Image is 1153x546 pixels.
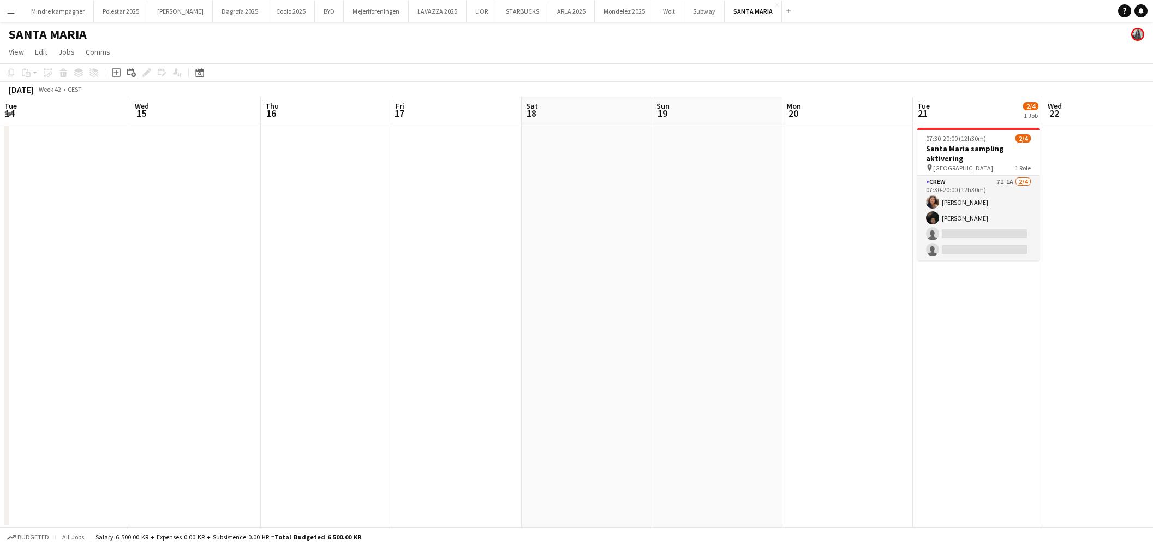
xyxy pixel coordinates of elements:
[17,533,49,541] span: Budgeted
[86,47,110,57] span: Comms
[1015,134,1031,143] span: 2/4
[81,45,115,59] a: Comms
[595,1,654,22] button: Mondeléz 2025
[917,144,1040,163] h3: Santa Maria sampling aktivering
[58,47,75,57] span: Jobs
[267,1,315,22] button: Cocio 2025
[916,107,930,120] span: 21
[917,101,930,111] span: Tue
[315,1,344,22] button: BYD
[4,45,28,59] a: View
[213,1,267,22] button: Dagrofa 2025
[655,107,670,120] span: 19
[274,533,361,541] span: Total Budgeted 6 500.00 KR
[684,1,725,22] button: Subway
[396,101,404,111] span: Fri
[654,1,684,22] button: Wolt
[394,107,404,120] span: 17
[548,1,595,22] button: ARLA 2025
[9,26,87,43] h1: SANTA MARIA
[926,134,986,143] span: 07:30-20:00 (12h30m)
[467,1,497,22] button: L'OR
[9,84,34,95] div: [DATE]
[1015,164,1031,172] span: 1 Role
[1046,107,1062,120] span: 22
[264,107,279,120] span: 16
[917,128,1040,260] app-job-card: 07:30-20:00 (12h30m)2/4Santa Maria sampling aktivering [GEOGRAPHIC_DATA]1 RoleCrew7I1A2/407:30-20...
[265,101,279,111] span: Thu
[1023,102,1038,110] span: 2/4
[1131,28,1144,41] app-user-avatar: Mia Tidemann
[36,85,63,93] span: Week 42
[35,47,47,57] span: Edit
[4,101,17,111] span: Tue
[497,1,548,22] button: STARBUCKS
[524,107,538,120] span: 18
[785,107,801,120] span: 20
[787,101,801,111] span: Mon
[31,45,52,59] a: Edit
[133,107,149,120] span: 15
[148,1,213,22] button: [PERSON_NAME]
[656,101,670,111] span: Sun
[5,531,51,543] button: Budgeted
[917,176,1040,260] app-card-role: Crew7I1A2/407:30-20:00 (12h30m)[PERSON_NAME][PERSON_NAME]
[1024,111,1038,120] div: 1 Job
[3,107,17,120] span: 14
[1048,101,1062,111] span: Wed
[933,164,993,172] span: [GEOGRAPHIC_DATA]
[95,533,361,541] div: Salary 6 500.00 KR + Expenses 0.00 KR + Subsistence 0.00 KR =
[60,533,86,541] span: All jobs
[9,47,24,57] span: View
[526,101,538,111] span: Sat
[344,1,409,22] button: Mejeriforeningen
[54,45,79,59] a: Jobs
[135,101,149,111] span: Wed
[725,1,782,22] button: SANTA MARIA
[68,85,82,93] div: CEST
[22,1,94,22] button: Mindre kampagner
[94,1,148,22] button: Polestar 2025
[409,1,467,22] button: LAVAZZA 2025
